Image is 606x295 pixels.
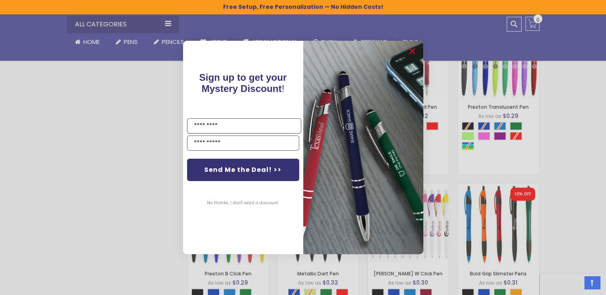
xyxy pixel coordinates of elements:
[406,45,419,58] button: Close dialog
[540,273,606,295] iframe: Google Customer Reviews
[199,72,287,94] span: !
[187,159,299,181] button: Send Me the Deal! >>
[203,193,283,213] button: No thanks, I don't want a discount.
[187,136,299,151] input: YOUR EMAIL
[303,41,423,254] img: 081b18bf-2f98-4675-a917-09431eb06994.jpeg
[199,72,287,94] span: Sign up to get your Mystery Discount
